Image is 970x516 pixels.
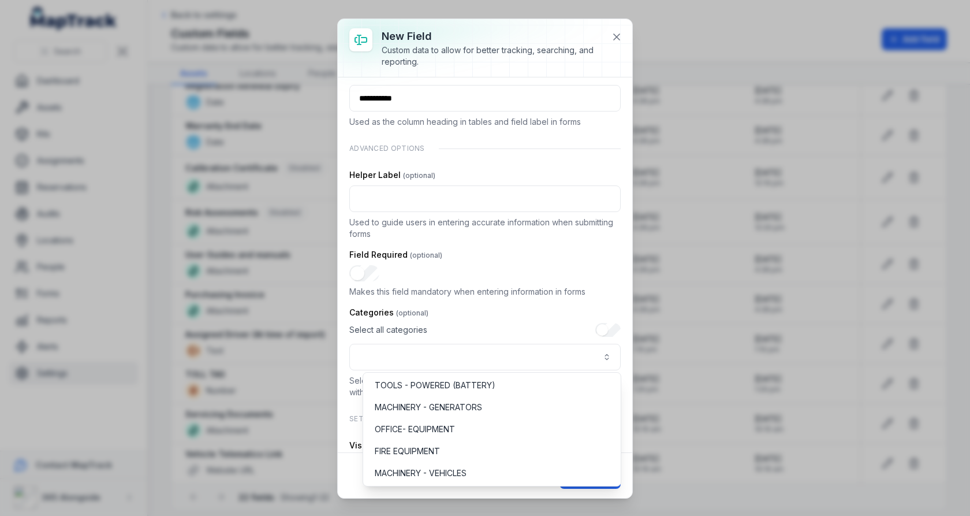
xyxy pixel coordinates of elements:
span: MACHINERY - GENERATORS [375,402,482,413]
span: FIRE EQUIPMENT [375,446,440,457]
span: OFFICE- EQUIPMENT [375,424,455,435]
span: TOOLS - POWERED (BATTERY) [375,380,495,391]
span: MACHINERY - VEHICLES [375,467,467,479]
div: :r196:-form-item-label [349,323,621,370]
